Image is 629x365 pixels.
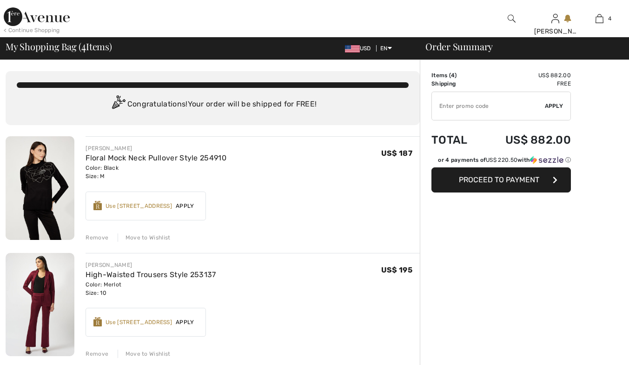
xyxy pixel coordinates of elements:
div: Move to Wishlist [118,233,171,242]
span: My Shopping Bag ( Items) [6,42,112,51]
img: 1ère Avenue [4,7,70,26]
img: US Dollar [345,45,360,53]
img: Congratulation2.svg [109,95,127,114]
span: 4 [451,72,455,79]
span: Apply [545,102,563,110]
div: [PERSON_NAME] [86,261,216,269]
span: USD [345,45,375,52]
a: 4 [578,13,621,24]
span: US$ 195 [381,265,412,274]
img: High-Waisted Trousers Style 253137 [6,253,74,356]
td: Free [481,80,571,88]
img: Reward-Logo.svg [93,201,102,210]
td: US$ 882.00 [481,71,571,80]
div: [PERSON_NAME] [534,27,577,36]
div: Remove [86,233,108,242]
div: Congratulations! Your order will be shipped for FREE! [17,95,409,114]
td: Total [431,124,481,156]
a: Sign In [551,14,559,23]
img: My Bag [596,13,603,24]
img: search the website [508,13,516,24]
img: My Info [551,13,559,24]
td: US$ 882.00 [481,124,571,156]
span: Apply [172,202,198,210]
span: Proceed to Payment [459,175,539,184]
td: Items ( ) [431,71,481,80]
a: High-Waisted Trousers Style 253137 [86,270,216,279]
input: Promo code [432,92,545,120]
div: Use [STREET_ADDRESS] [106,202,172,210]
div: or 4 payments of with [438,156,571,164]
img: Sezzle [530,156,563,164]
div: < Continue Shopping [4,26,60,34]
div: Order Summary [414,42,623,51]
div: Color: Merlot Size: 10 [86,280,216,297]
span: 4 [608,14,611,23]
div: Use [STREET_ADDRESS] [106,318,172,326]
div: or 4 payments ofUS$ 220.50withSezzle Click to learn more about Sezzle [431,156,571,167]
img: Reward-Logo.svg [93,317,102,326]
span: EN [380,45,392,52]
div: Move to Wishlist [118,350,171,358]
div: Color: Black Size: M [86,164,226,180]
td: Shipping [431,80,481,88]
img: Floral Mock Neck Pullover Style 254910 [6,136,74,240]
span: US$ 220.50 [486,157,517,163]
a: Floral Mock Neck Pullover Style 254910 [86,153,226,162]
div: [PERSON_NAME] [86,144,226,153]
span: US$ 187 [381,149,412,158]
span: Apply [172,318,198,326]
span: 4 [81,40,86,52]
button: Proceed to Payment [431,167,571,192]
div: Remove [86,350,108,358]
